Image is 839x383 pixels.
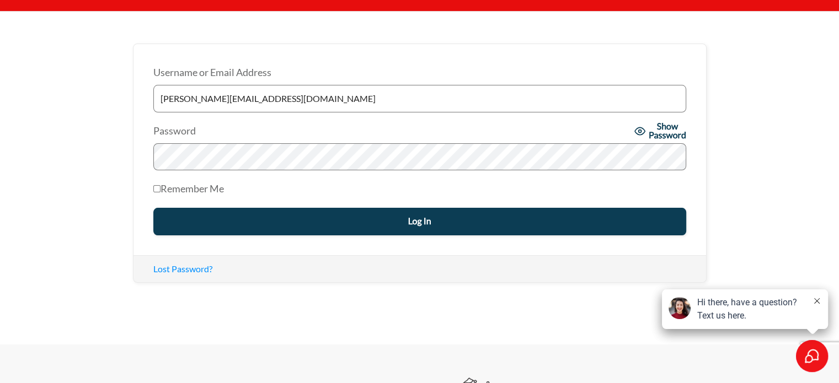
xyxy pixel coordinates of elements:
label: Username or Email Address [153,64,686,82]
label: Remember Me [153,180,224,198]
input: Log In [153,208,686,235]
keeper-lock: Open Keeper Popup [666,149,680,163]
label: Password [153,122,631,140]
keeper-lock: Open Keeper Popup [666,91,680,105]
button: Show Password [634,122,686,140]
span: Show Password [649,122,686,140]
a: Lost Password? [153,263,212,274]
input: Remember Me [153,185,161,192]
